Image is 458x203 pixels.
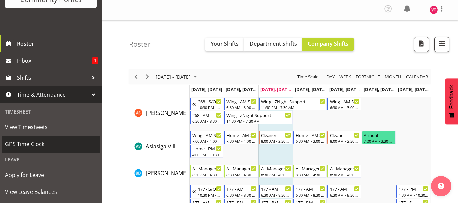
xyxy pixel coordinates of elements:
div: Cleaner [330,131,360,138]
span: [DATE], [DATE] [364,86,395,93]
div: Barbara Dunlop"s event - A - Manager Begin From Thursday, September 11, 2025 at 8:30:00 AM GMT+12... [293,165,327,178]
div: Wing - AM Support 2 [192,131,222,138]
div: 8:30 AM - 4:30 PM [192,172,222,177]
div: A - Manager [261,165,291,172]
a: Apply for Leave [2,166,100,183]
span: Time & Attendance [17,89,88,100]
div: Home - AM Support 3 [226,131,256,138]
button: Filter Shifts [434,37,449,52]
a: Asiasiga Vili [146,142,175,150]
div: Home - AM Support 2 [296,131,325,138]
span: View Leave Balances [5,187,97,197]
div: 8:00 AM - 2:30 PM [330,138,360,144]
div: Arshdeep Singh"s event - Wing - AM Support 1 Begin From Friday, September 12, 2025 at 6:30:00 AM ... [327,98,361,110]
button: September 08 - 14, 2025 [155,73,200,81]
span: [DATE], [DATE] [398,86,429,93]
td: Asiasiga Vili resource [129,130,190,164]
div: 177 - AM [330,185,360,192]
button: Company Shifts [302,38,354,51]
a: View Timesheets [2,119,100,136]
div: 4:30 PM - 10:30 PM [399,192,429,198]
a: [PERSON_NAME] [146,109,188,117]
div: 6:30 AM - 3:00 PM [330,105,360,110]
span: Week [339,73,352,81]
div: Asiasiga Vili"s event - Wing - AM Support 2 Begin From Monday, September 8, 2025 at 7:00:00 AM GM... [190,131,224,144]
td: Barbara Dunlop resource [129,164,190,184]
span: Day [326,73,335,81]
div: 11:30 PM - 7:30 AM [261,105,325,110]
div: Next [142,69,153,84]
div: Asiasiga Vili"s event - Cleaner Begin From Friday, September 12, 2025 at 8:00:00 AM GMT+12:00 End... [327,131,361,144]
span: Shifts [17,73,88,83]
div: Arshdeep Singh"s event - Wing - ZNight Support Begin From Wednesday, September 10, 2025 at 11:30:... [259,98,327,110]
div: 7:00 AM - 4:00 PM [192,138,222,144]
div: Asiasiga Vili"s event - Annual Begin From Saturday, September 13, 2025 at 7:00:00 AM GMT+12:00 En... [362,131,396,144]
div: Billie Sothern"s event - 177 - AM Begin From Wednesday, September 10, 2025 at 6:30:00 AM GMT+12:0... [259,185,293,198]
div: 8:30 AM - 4:30 PM [296,172,325,177]
h4: Roster [129,40,151,48]
button: Timeline Month [384,73,403,81]
div: 177 - PM [399,185,429,192]
div: Timesheet [2,105,100,119]
div: Wing - ZNight Support [226,111,291,118]
a: [PERSON_NAME] [146,169,188,177]
div: Wing - AM Support 1 [330,98,360,105]
div: A - Manager [296,165,325,172]
div: Annual [364,131,394,138]
div: Asiasiga Vili"s event - Home - PM Support 2 Begin From Monday, September 8, 2025 at 4:00:00 PM GM... [190,145,224,158]
span: 1 [92,57,98,64]
div: Barbara Dunlop"s event - A - Manager Begin From Friday, September 12, 2025 at 8:30:00 AM GMT+12:0... [327,165,361,178]
span: Company Shifts [308,40,349,47]
a: GPS Time Clock [2,136,100,153]
div: 6:30 AM - 8:30 AM [192,118,222,124]
img: help-xxl-2.png [438,183,444,189]
div: 8:30 AM - 4:30 PM [330,172,360,177]
div: 8:30 AM - 4:30 PM [226,172,256,177]
button: Your Shifts [205,38,244,51]
div: 4:00 PM - 10:30 PM [192,152,222,157]
div: 6:30 AM - 8:30 AM [296,192,325,198]
div: Barbara Dunlop"s event - A - Manager Begin From Tuesday, September 9, 2025 at 8:30:00 AM GMT+12:0... [224,165,258,178]
span: Department Shifts [250,40,297,47]
span: Fortnight [355,73,381,81]
button: Feedback - Show survey [445,78,458,124]
div: A - Manager [192,165,222,172]
div: Arshdeep Singh"s event - 268 - S/O Begin From Sunday, September 7, 2025 at 10:30:00 PM GMT+12:00 ... [190,98,224,110]
div: 7:30 AM - 4:00 PM [226,138,256,144]
span: View Timesheets [5,122,97,132]
div: Barbara Dunlop"s event - A - Manager Begin From Wednesday, September 10, 2025 at 8:30:00 AM GMT+1... [259,165,293,178]
div: Arshdeep Singh"s event - Wing - AM Support 1 Begin From Tuesday, September 9, 2025 at 6:30:00 AM ... [224,98,258,110]
div: 6:30 AM - 3:00 PM [296,138,325,144]
div: Previous [130,69,142,84]
div: 177 - AM [226,185,256,192]
span: Feedback [449,85,455,109]
div: A - Manager [330,165,360,172]
span: Asiasiga Vili [146,143,175,150]
span: calendar [405,73,429,81]
div: Billie Sothern"s event - 177 - AM Begin From Thursday, September 11, 2025 at 6:30:00 AM GMT+12:00... [293,185,327,198]
span: Apply for Leave [5,170,97,180]
div: 6:30 AM - 8:30 AM [330,192,360,198]
div: A - Manager [226,165,256,172]
div: 8:30 AM - 4:30 PM [261,172,291,177]
button: Fortnight [355,73,381,81]
span: Your Shifts [211,40,239,47]
div: 6:30 AM - 8:30 AM [261,192,291,198]
div: 10:30 PM - 6:30 AM [198,105,222,110]
span: [DATE], [DATE] [191,86,222,93]
div: Asiasiga Vili"s event - Cleaner Begin From Wednesday, September 10, 2025 at 8:00:00 AM GMT+12:00 ... [259,131,293,144]
div: Arshdeep Singh"s event - 268 - AM Begin From Monday, September 8, 2025 at 6:30:00 AM GMT+12:00 En... [190,111,224,124]
div: 10:30 PM - 6:30 AM [198,192,222,198]
div: 268 - AM [192,111,222,118]
button: Timeline Day [325,73,336,81]
button: Download a PDF of the roster according to the set date range. [414,37,429,52]
span: Month [384,73,402,81]
div: Home - PM Support 2 [192,145,222,152]
span: Time Scale [297,73,319,81]
div: Barbara Dunlop"s event - A - Manager Begin From Monday, September 8, 2025 at 8:30:00 AM GMT+12:00... [190,165,224,178]
div: 7:00 AM - 3:30 PM [364,138,394,144]
div: Billie Sothern"s event - 177 - AM Begin From Friday, September 12, 2025 at 6:30:00 AM GMT+12:00 E... [327,185,361,198]
div: Arshdeep Singh"s event - Wing - ZNight Support Begin From Tuesday, September 9, 2025 at 11:30:00 ... [224,111,292,124]
span: [DATE], [DATE] [329,86,360,93]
